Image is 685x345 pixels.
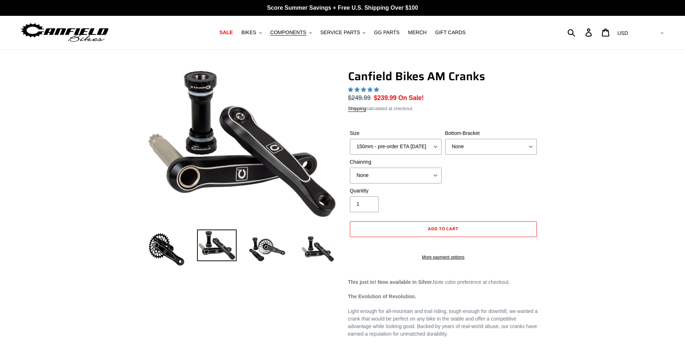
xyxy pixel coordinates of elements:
span: $239.99 [374,94,397,101]
strong: The Evolution of Revolution. [348,294,416,299]
img: Load image into Gallery viewer, Canfield Bikes AM Cranks [247,230,287,269]
span: On Sale! [398,93,424,103]
span: Add to cart [428,225,459,232]
a: Shipping [348,106,366,112]
s: $249.99 [348,94,371,101]
a: MERCH [405,28,430,37]
a: GG PARTS [370,28,403,37]
img: Load image into Gallery viewer, Canfield Cranks [197,230,237,261]
p: Note color preference at checkout. [348,278,539,286]
span: 4.97 stars [348,87,380,92]
p: Light enough for all-mountain and trail riding, tough enough for downhill, we wanted a crank that... [348,308,539,338]
img: Load image into Gallery viewer, CANFIELD-AM_DH-CRANKS [298,230,337,269]
div: calculated at checkout. [348,105,539,112]
button: SERVICE PARTS [317,28,369,37]
button: Add to cart [350,221,537,237]
h1: Canfield Bikes AM Cranks [348,69,539,83]
label: Size [350,130,442,137]
img: Canfield Bikes [20,21,110,44]
span: GG PARTS [374,29,399,36]
img: Load image into Gallery viewer, Canfield Bikes AM Cranks [147,230,186,269]
a: SALE [216,28,236,37]
label: Bottom-Bracket [445,130,537,137]
span: SERVICE PARTS [320,29,360,36]
a: GIFT CARDS [431,28,469,37]
span: COMPONENTS [270,29,306,36]
input: Search [571,24,590,40]
span: MERCH [408,29,426,36]
button: COMPONENTS [267,28,315,37]
span: GIFT CARDS [435,29,466,36]
a: More payment options [350,254,537,260]
span: BIKES [241,29,256,36]
span: SALE [219,29,233,36]
strong: This just in! Now available in Silver. [348,279,433,285]
label: Quantity [350,187,442,195]
button: BIKES [238,28,265,37]
img: Canfield Cranks [148,71,336,217]
label: Chainring [350,158,442,166]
